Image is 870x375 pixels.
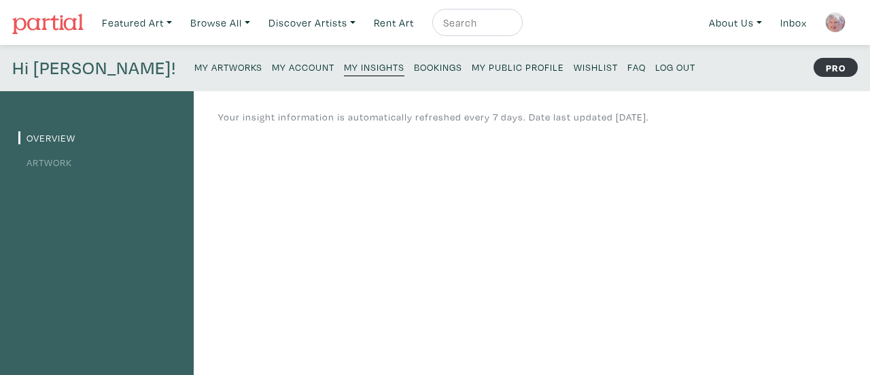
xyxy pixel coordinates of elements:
[18,131,75,144] a: Overview
[814,58,858,77] strong: PRO
[472,61,564,74] small: My Public Profile
[18,156,72,169] a: Artwork
[774,9,813,37] a: Inbox
[414,61,462,74] small: Bookings
[574,61,618,74] small: Wishlist
[574,57,618,76] a: Wishlist
[825,12,846,33] img: phpThumb.php
[368,9,420,37] a: Rent Art
[218,110,649,125] p: Your insight information is automatically refreshed every 7 days. Date last updated [DATE].
[272,57,334,76] a: My Account
[627,61,646,74] small: FAQ
[184,9,256,37] a: Browse All
[442,14,510,31] input: Search
[703,9,768,37] a: About Us
[12,57,176,79] h4: Hi [PERSON_NAME]!
[272,61,334,74] small: My Account
[627,57,646,76] a: FAQ
[262,9,362,37] a: Discover Artists
[472,57,564,76] a: My Public Profile
[344,57,404,76] a: My Insights
[194,61,262,74] small: My Artworks
[414,57,462,76] a: Bookings
[655,57,695,76] a: Log Out
[96,9,178,37] a: Featured Art
[344,61,404,74] small: My Insights
[655,61,695,74] small: Log Out
[194,57,262,76] a: My Artworks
